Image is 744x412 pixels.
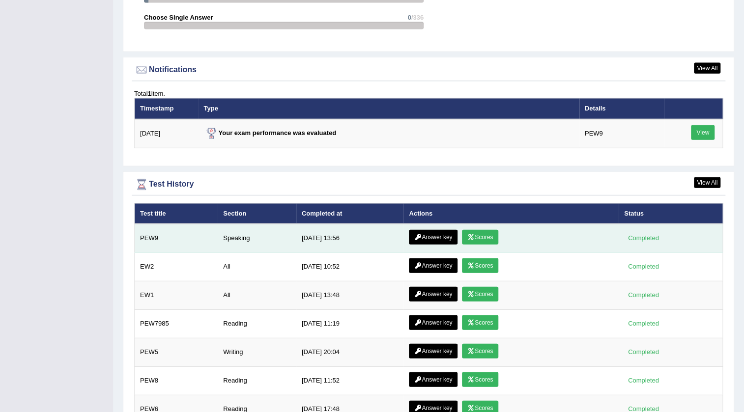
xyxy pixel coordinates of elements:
[579,119,664,148] td: PEW9
[218,224,296,253] td: Speaking
[624,319,662,329] div: Completed
[204,129,337,137] strong: Your exam performance was evaluated
[624,262,662,272] div: Completed
[624,233,662,244] div: Completed
[218,281,296,310] td: All
[409,258,458,273] a: Answer key
[579,98,664,119] th: Details
[218,367,296,395] td: Reading
[409,230,458,245] a: Answer key
[199,98,579,119] th: Type
[296,224,404,253] td: [DATE] 13:56
[619,203,722,224] th: Status
[296,281,404,310] td: [DATE] 13:48
[296,253,404,281] td: [DATE] 10:52
[407,14,411,21] span: 0
[694,177,720,188] a: View All
[694,63,720,74] a: View All
[462,344,498,358] a: Scores
[144,14,213,21] strong: Choose Single Answer
[218,203,296,224] th: Section
[296,338,404,367] td: [DATE] 20:04
[462,315,498,330] a: Scores
[409,344,458,358] a: Answer key
[134,63,723,78] div: Notifications
[218,310,296,338] td: Reading
[409,287,458,302] a: Answer key
[462,230,498,245] a: Scores
[135,367,218,395] td: PEW8
[462,287,498,302] a: Scores
[135,253,218,281] td: EW2
[624,376,662,386] div: Completed
[624,347,662,357] div: Completed
[296,310,404,338] td: [DATE] 11:19
[135,119,199,148] td: [DATE]
[691,125,715,140] a: View
[134,89,723,98] div: Total item.
[296,203,404,224] th: Completed at
[135,98,199,119] th: Timestamp
[135,338,218,367] td: PEW5
[135,203,218,224] th: Test title
[135,281,218,310] td: EW1
[134,177,723,192] div: Test History
[409,315,458,330] a: Answer key
[147,90,151,97] b: 1
[462,372,498,387] a: Scores
[218,253,296,281] td: All
[403,203,619,224] th: Actions
[624,290,662,301] div: Completed
[135,224,218,253] td: PEW9
[218,338,296,367] td: Writing
[135,310,218,338] td: PEW7985
[462,258,498,273] a: Scores
[296,367,404,395] td: [DATE] 11:52
[409,372,458,387] a: Answer key
[411,14,424,21] span: /336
